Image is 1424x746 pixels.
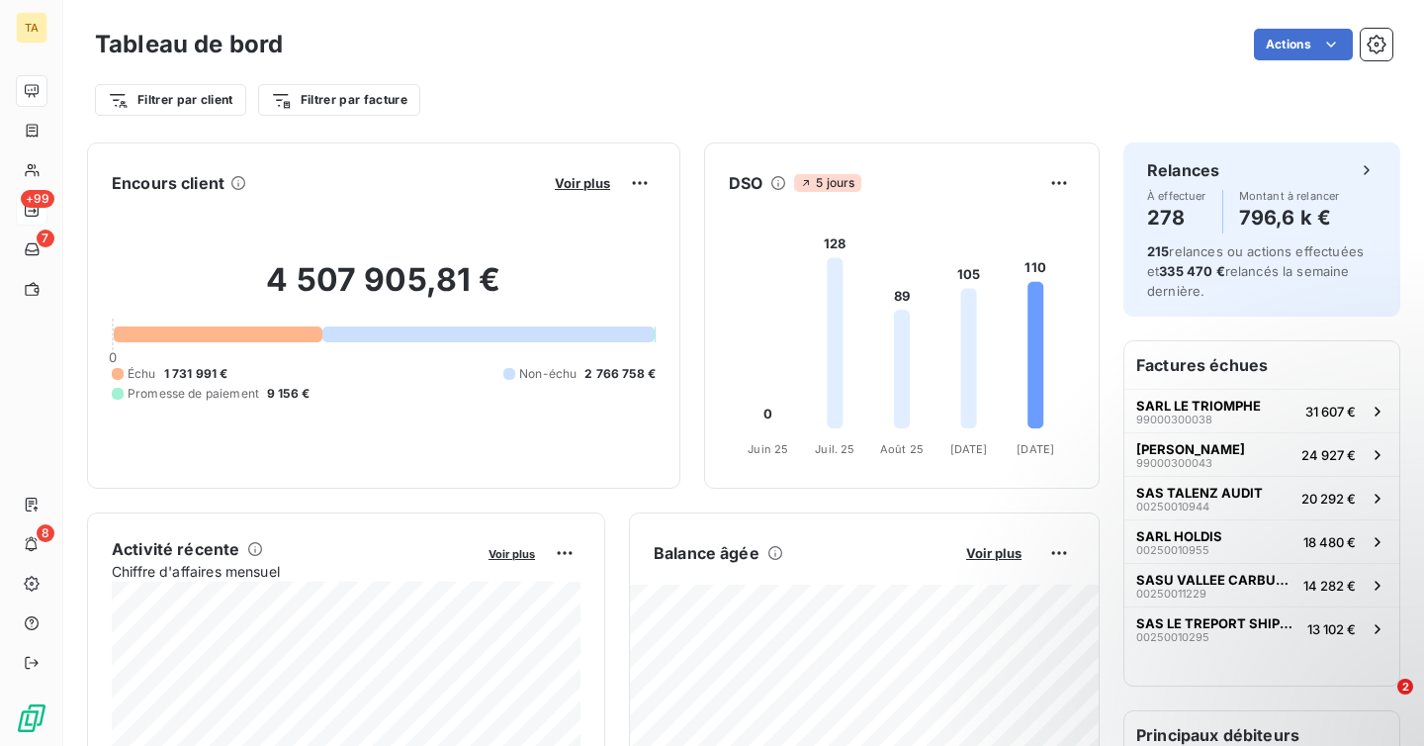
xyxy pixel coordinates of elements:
span: 2 766 758 € [584,365,656,383]
h6: Relances [1147,158,1219,182]
span: Montant à relancer [1239,190,1340,202]
span: 0 [109,349,117,365]
span: 2 [1397,679,1413,695]
span: 215 [1147,243,1169,259]
button: Voir plus [483,544,541,562]
h2: 4 507 905,81 € [112,260,656,320]
span: 7 [37,230,54,247]
h6: Factures échues [1124,341,1399,389]
h6: Activité récente [112,537,239,561]
button: SAS TALENZ AUDIT0025001094420 292 € [1124,476,1399,519]
span: 18 480 € [1303,534,1356,550]
span: +99 [21,190,54,208]
iframe: Intercom notifications message [1028,554,1424,693]
h6: Encours client [112,171,224,195]
span: Voir plus [966,545,1022,561]
span: Promesse de paiement [128,385,259,403]
span: 5 jours [794,174,860,192]
img: Logo LeanPay [16,702,47,734]
span: [PERSON_NAME] [1136,441,1245,457]
span: À effectuer [1147,190,1206,202]
span: 24 927 € [1301,447,1356,463]
span: relances ou actions effectuées et relancés la semaine dernière. [1147,243,1364,299]
button: Filtrer par client [95,84,246,116]
h4: 278 [1147,202,1206,233]
div: TA [16,12,47,44]
button: SARL HOLDIS0025001095518 480 € [1124,519,1399,563]
button: Filtrer par facture [258,84,420,116]
tspan: [DATE] [950,442,988,456]
span: 335 470 € [1159,263,1224,279]
h6: Balance âgée [654,541,759,565]
button: [PERSON_NAME]9900030004324 927 € [1124,432,1399,476]
button: Voir plus [960,544,1027,562]
span: 31 607 € [1305,404,1356,420]
tspan: Juin 25 [748,442,788,456]
span: 9 156 € [267,385,310,403]
tspan: Août 25 [880,442,924,456]
span: Échu [128,365,156,383]
span: SAS TALENZ AUDIT [1136,485,1263,501]
button: SARL LE TRIOMPHE9900030003831 607 € [1124,389,1399,432]
span: 99000300038 [1136,414,1212,425]
span: SARL HOLDIS [1136,528,1222,544]
span: 20 292 € [1301,491,1356,507]
span: Chiffre d'affaires mensuel [112,561,475,582]
span: Non-échu [519,365,577,383]
span: 00250010955 [1136,544,1209,556]
span: 8 [37,524,54,542]
span: SARL LE TRIOMPHE [1136,398,1261,414]
span: 00250010944 [1136,501,1209,513]
span: Voir plus [555,175,610,191]
tspan: [DATE] [1017,442,1054,456]
iframe: Intercom live chat [1357,679,1404,726]
tspan: Juil. 25 [815,442,854,456]
span: Voir plus [489,547,535,561]
button: Voir plus [549,174,616,192]
h6: DSO [729,171,762,195]
h3: Tableau de bord [95,27,283,62]
h4: 796,6 k € [1239,202,1340,233]
span: 1 731 991 € [164,365,228,383]
span: 99000300043 [1136,457,1212,469]
button: Actions [1254,29,1353,60]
